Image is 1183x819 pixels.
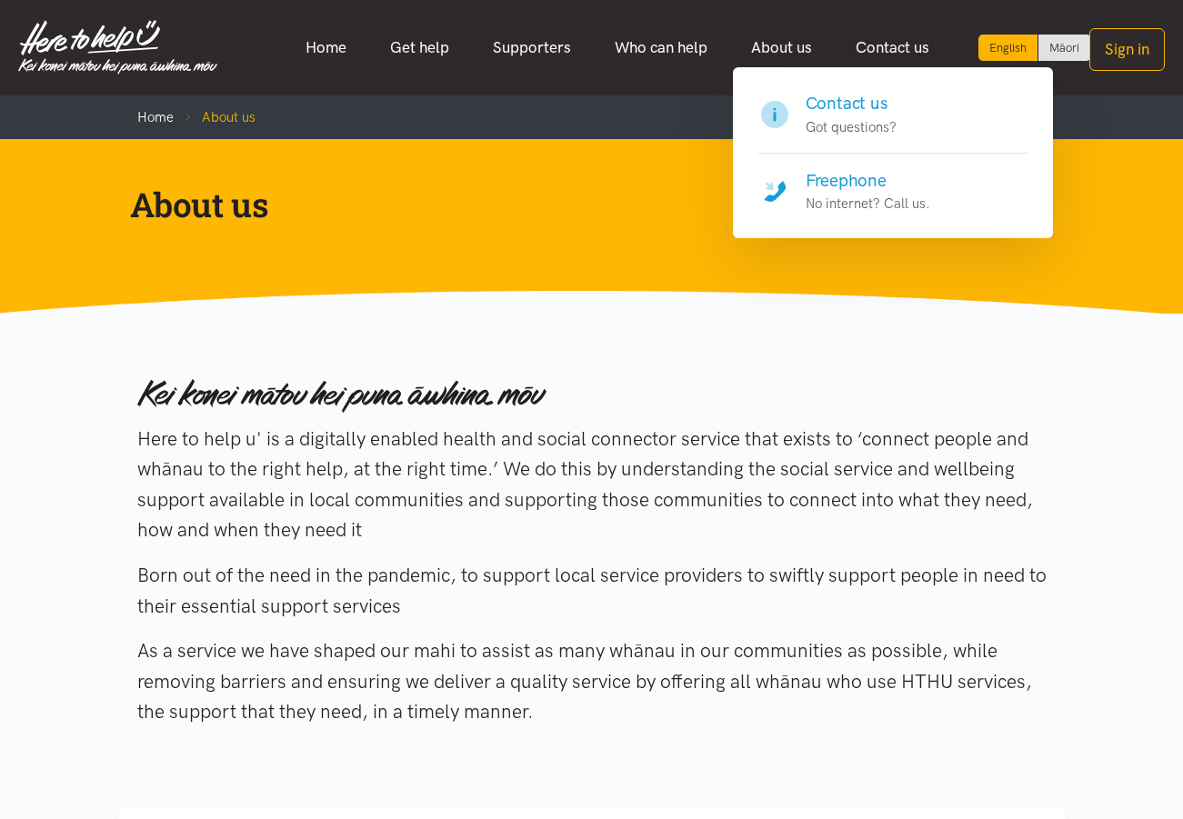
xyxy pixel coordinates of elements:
a: Get help [368,28,471,67]
p: Here to help u' is a digitally enabled health and social connector service that exists to ‘connec... [137,424,1047,545]
h4: Contact us [806,91,897,116]
h1: About us [130,183,1025,226]
a: Freephone No internet? Call us. [758,154,1028,215]
a: Home [137,109,174,125]
p: Born out of the need in the pandemic, to support local service providers to swiftly support peopl... [137,560,1047,621]
img: Home [18,20,217,75]
h4: Freephone [806,168,930,194]
div: Contact us [733,67,1053,238]
a: Contact us Got questions? [758,91,1028,154]
a: Who can help [593,28,729,67]
div: Language toggle [978,35,1091,61]
p: No internet? Call us. [806,193,930,215]
a: Supporters [471,28,593,67]
a: Switch to Te Reo Māori [1038,35,1090,61]
p: Got questions? [806,116,897,138]
li: About us [174,106,256,128]
div: Current language [978,35,1038,61]
a: About us [729,28,834,67]
p: As a service we have shaped our mahi to assist as many whānau in our communities as possible, whi... [137,635,1047,727]
a: Home [284,28,368,67]
a: Contact us [834,28,951,67]
button: Sign in [1089,28,1165,71]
